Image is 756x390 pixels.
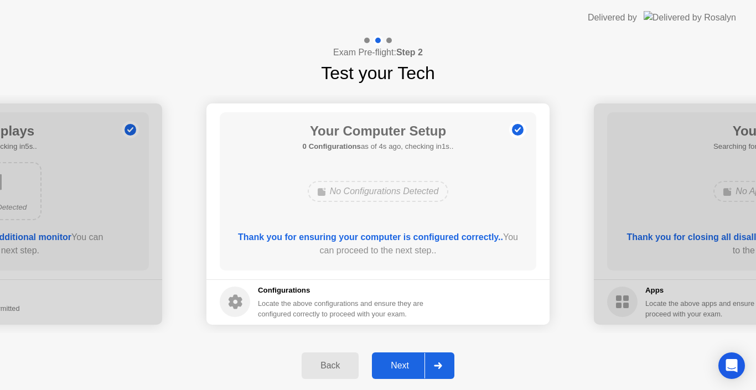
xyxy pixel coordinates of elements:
[305,361,355,371] div: Back
[238,232,503,242] b: Thank you for ensuring your computer is configured correctly..
[236,231,521,257] div: You can proceed to the next step..
[258,298,426,319] div: Locate the above configurations and ensure they are configured correctly to proceed with your exam.
[333,46,423,59] h4: Exam Pre-flight:
[644,11,736,24] img: Delivered by Rosalyn
[303,141,454,152] h5: as of 4s ago, checking in1s..
[302,352,359,379] button: Back
[372,352,454,379] button: Next
[375,361,424,371] div: Next
[258,285,426,296] h5: Configurations
[303,121,454,141] h1: Your Computer Setup
[321,60,435,86] h1: Test your Tech
[588,11,637,24] div: Delivered by
[396,48,423,57] b: Step 2
[718,352,745,379] div: Open Intercom Messenger
[308,181,449,202] div: No Configurations Detected
[303,142,361,150] b: 0 Configurations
